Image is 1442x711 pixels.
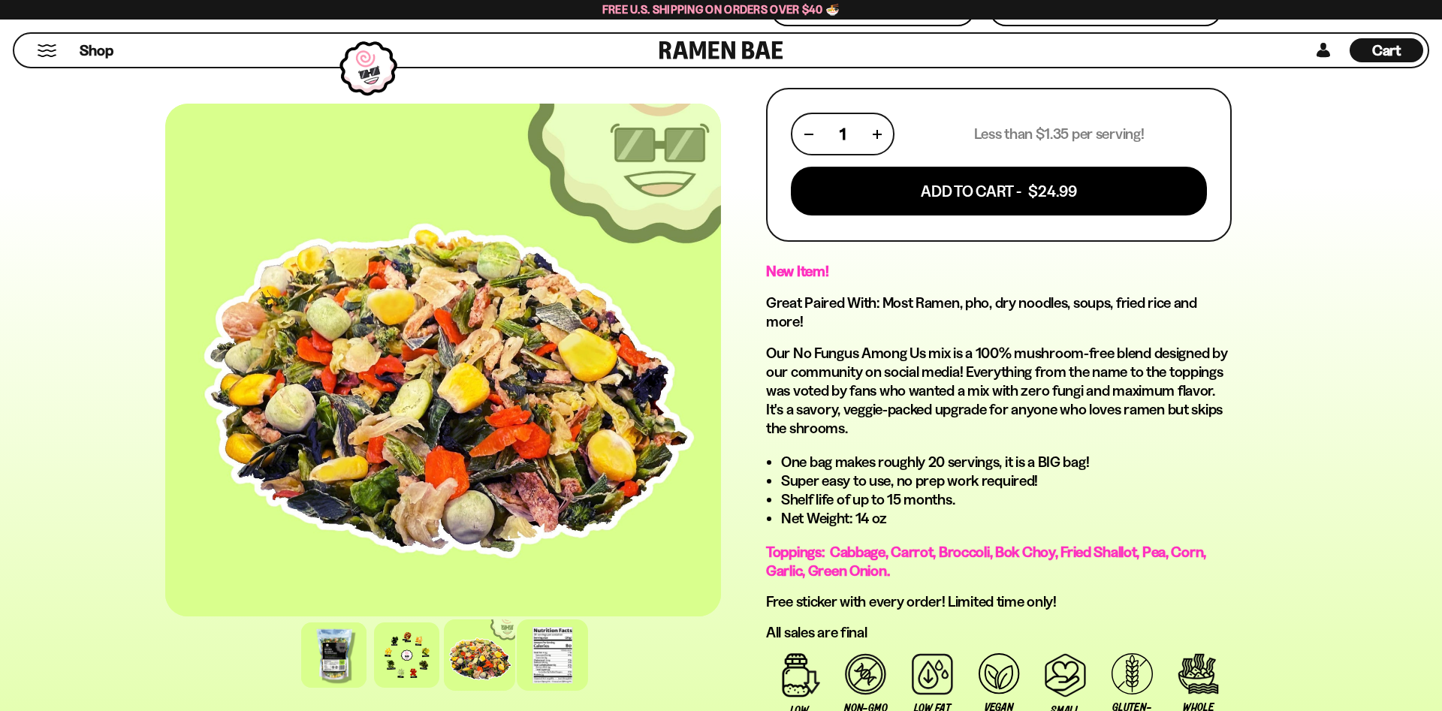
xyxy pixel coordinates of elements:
button: Add To Cart - $24.99 [791,167,1207,215]
p: Less than $1.35 per serving! [974,125,1145,143]
li: Shelf life of up to 15 months. [781,490,1232,509]
strong: New Item! [766,262,828,280]
div: Cart [1350,34,1423,67]
span: 1 [840,125,846,143]
span: Free sticker with every order! Limited time only! [766,592,1057,610]
p: All sales are final [766,623,1232,642]
span: Toppings: Cabbage, Carrot, Broccoli, Bok Choy, Fried Shallot, Pea, Corn, Garlic, Green Onion. [766,543,1206,580]
span: Free U.S. Shipping on Orders over $40 🍜 [602,2,840,17]
span: Cart [1372,41,1401,59]
h2: Great Paired With: Most Ramen, pho, dry noodles, soups, fried rice and more! [766,294,1232,331]
span: Shop [80,41,113,61]
li: Net Weight: 14 oz [781,509,1232,528]
a: Shop [80,38,113,62]
li: One bag makes roughly 20 servings, it is a BIG bag! [781,453,1232,471]
button: Mobile Menu Trigger [37,44,57,57]
p: Our No Fungus Among Us mix is a 100% mushroom-free blend designed by our community on social medi... [766,344,1232,438]
li: Super easy to use, no prep work required! [781,471,1232,490]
